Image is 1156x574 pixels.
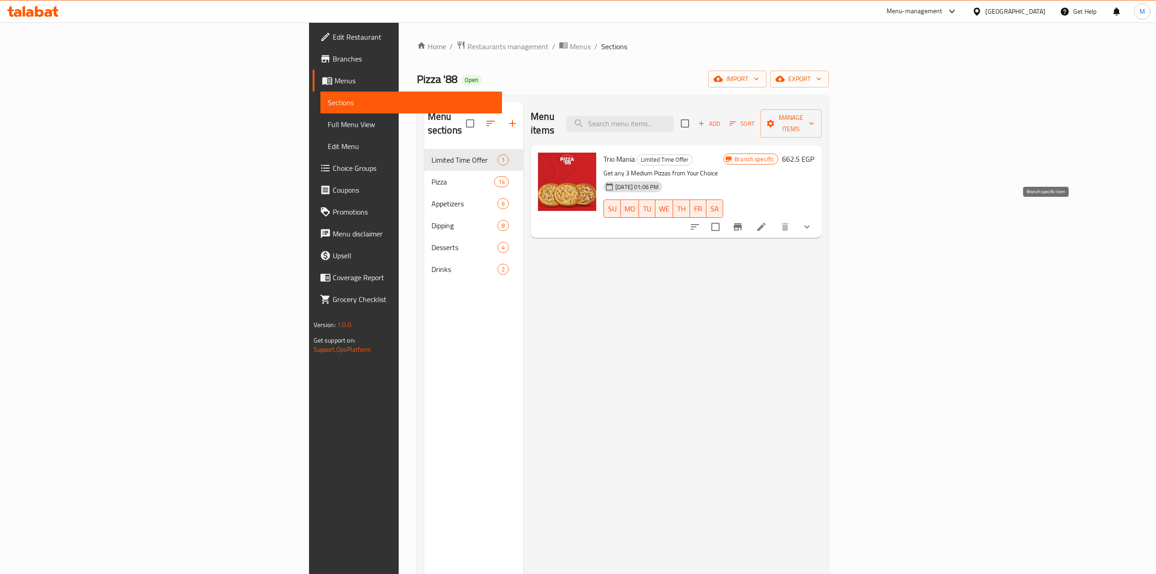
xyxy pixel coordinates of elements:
span: Appetizers [431,198,497,209]
div: Drinks2 [424,258,523,280]
span: 14 [495,178,508,186]
a: Restaurants management [456,41,548,52]
li: / [594,41,598,52]
div: Appetizers6 [424,193,523,215]
div: Menu-management [887,6,943,17]
span: Trio Mania [603,152,635,166]
span: Sections [328,97,495,108]
span: Add [697,118,721,129]
button: SA [706,200,723,218]
span: Full Menu View [328,119,495,130]
span: [DATE] 01:06 PM [612,183,662,191]
a: Sections [320,92,502,113]
span: 1.0.0 [337,319,351,331]
input: search [566,116,674,132]
a: Menu disclaimer [313,223,502,245]
p: Get any 3 Medium Pizzas from Your Choice [603,168,723,179]
span: 4 [498,243,508,252]
button: Add [695,117,724,131]
span: Limited Time Offer [637,154,692,165]
span: export [777,73,821,85]
span: Desserts [431,242,497,253]
span: TH [677,202,686,215]
span: Select to update [706,217,725,236]
span: Version: [314,319,336,331]
span: 1 [498,156,508,164]
span: Select section [675,114,695,133]
button: export [770,71,829,87]
a: Upsell [313,245,502,266]
span: Grocery Checklist [333,294,495,305]
span: Menu disclaimer [333,228,495,239]
span: SA [710,202,720,215]
li: / [552,41,555,52]
span: 6 [498,200,508,208]
span: SU [608,202,617,215]
span: MO [624,202,635,215]
button: WE [655,200,673,218]
span: Edit Restaurant [333,31,495,42]
div: items [497,154,509,165]
div: items [497,242,509,253]
span: FR [694,202,703,215]
span: Manage items [768,112,814,135]
button: TU [639,200,656,218]
button: sort-choices [684,216,706,238]
a: Coupons [313,179,502,201]
span: Drinks [431,264,497,275]
h2: Menu items [531,110,555,137]
span: Menus [570,41,591,52]
div: items [497,220,509,231]
h6: 662.5 EGP [782,153,814,165]
span: Sort [730,118,755,129]
div: Limited Time Offer [637,154,693,165]
span: Branches [333,53,495,64]
span: Upsell [333,250,495,261]
span: M [1140,6,1145,16]
span: Select all sections [461,114,480,133]
button: Branch-specific-item [727,216,749,238]
a: Menus [559,41,591,52]
span: Limited Time Offer [431,154,497,165]
span: Promotions [333,206,495,217]
button: SU [603,200,621,218]
a: Support.OpsPlatform [314,343,371,355]
button: Sort [727,117,757,131]
span: Menus [335,75,495,86]
div: Desserts4 [424,236,523,258]
button: Manage items [761,109,821,138]
button: show more [796,216,818,238]
span: WE [659,202,669,215]
a: Choice Groups [313,157,502,179]
span: Branch specific [731,155,778,164]
a: Edit Restaurant [313,26,502,48]
svg: Show Choices [801,221,812,232]
button: Add section [502,113,523,134]
span: Get support on: [314,334,355,346]
button: TH [673,200,690,218]
div: Pizza14 [424,171,523,193]
span: 2 [498,265,508,274]
button: FR [690,200,707,218]
div: Dipping8 [424,215,523,236]
span: 8 [498,221,508,230]
span: Edit Menu [328,141,495,152]
div: items [494,176,509,187]
span: Add item [695,117,724,131]
button: import [708,71,766,87]
a: Coverage Report [313,266,502,288]
nav: breadcrumb [417,41,829,52]
a: Full Menu View [320,113,502,135]
div: Pizza [431,176,494,187]
a: Edit Menu [320,135,502,157]
a: Grocery Checklist [313,288,502,310]
div: Limited Time Offer1 [424,149,523,171]
nav: Menu sections [424,145,523,284]
button: delete [774,216,796,238]
span: Sort sections [480,113,502,134]
span: Coverage Report [333,272,495,283]
img: Trio Mania [538,153,596,211]
span: Coupons [333,184,495,195]
span: Restaurants management [467,41,548,52]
